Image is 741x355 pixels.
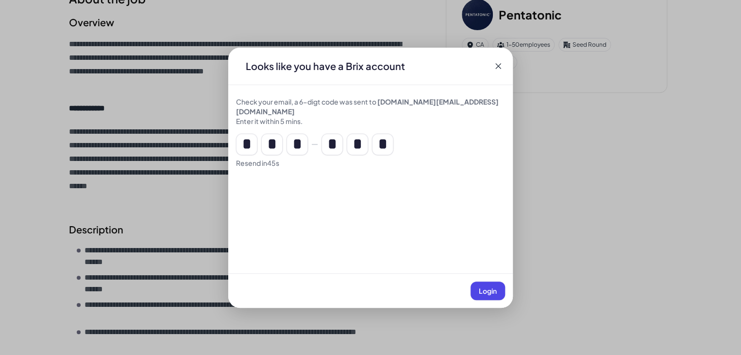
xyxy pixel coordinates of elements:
div: Check your email, a 6-digt code was sent to Enter it within 5 mins. [236,97,505,126]
div: Looks like you have a Brix account [238,59,413,73]
button: Login [471,282,505,300]
span: Login [479,286,497,295]
div: Resend in 45 s [236,158,505,168]
span: [DOMAIN_NAME][EMAIL_ADDRESS][DOMAIN_NAME] [236,97,499,116]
